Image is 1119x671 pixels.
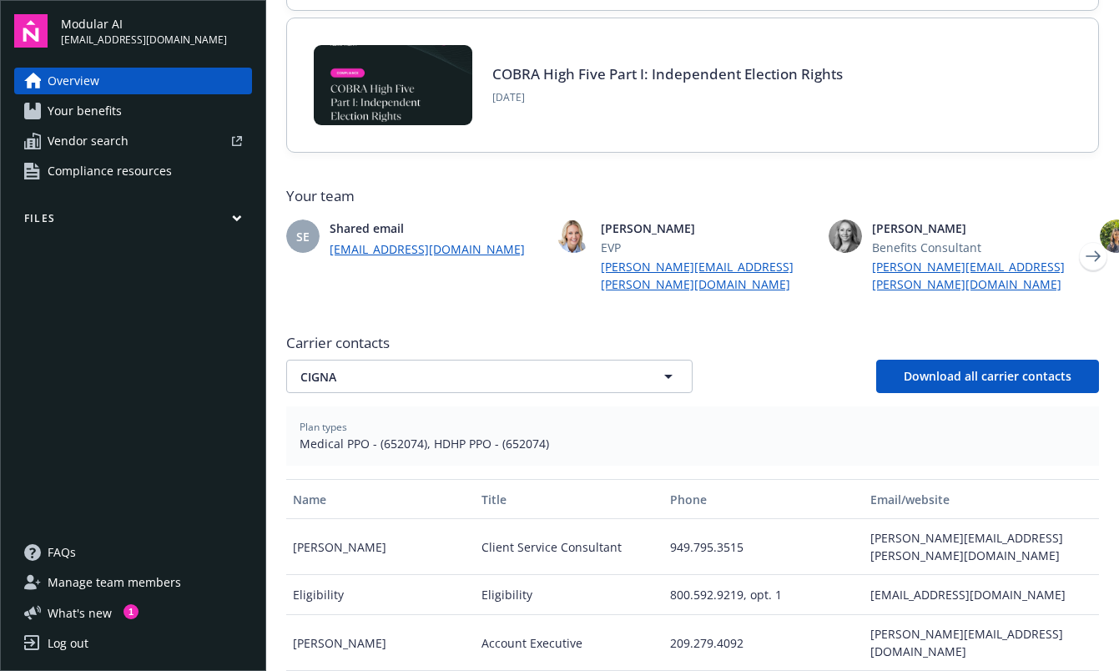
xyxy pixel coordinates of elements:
[300,368,623,386] span: CIGNA
[286,479,475,519] button: Name
[601,258,815,293] a: [PERSON_NAME][EMAIL_ADDRESS][PERSON_NAME][DOMAIN_NAME]
[475,615,663,671] div: Account Executive
[872,219,1086,237] span: [PERSON_NAME]
[48,68,99,94] span: Overview
[61,14,252,48] button: Modular AI[EMAIL_ADDRESS][DOMAIN_NAME]
[330,240,544,258] a: [EMAIL_ADDRESS][DOMAIN_NAME]
[286,186,1099,206] span: Your team
[475,575,663,615] div: Eligibility
[300,435,1086,452] span: Medical PPO - (652074), HDHP PPO - (652074)
[492,64,843,83] a: COBRA High Five Part I: Independent Election Rights
[286,360,693,393] button: CIGNA
[14,98,252,124] a: Your benefits
[876,360,1099,393] button: Download all carrier contacts
[48,569,181,596] span: Manage team members
[601,239,815,256] span: EVP
[61,33,227,48] span: [EMAIL_ADDRESS][DOMAIN_NAME]
[286,333,1099,353] span: Carrier contacts
[286,615,475,671] div: [PERSON_NAME]
[475,479,663,519] button: Title
[286,575,475,615] div: Eligibility
[601,219,815,237] span: [PERSON_NAME]
[481,491,657,508] div: Title
[670,491,857,508] div: Phone
[48,158,172,184] span: Compliance resources
[492,90,843,105] span: [DATE]
[48,630,88,657] div: Log out
[48,128,129,154] span: Vendor search
[14,68,252,94] a: Overview
[14,14,48,48] img: navigator-logo.svg
[1080,243,1106,270] a: Next
[48,604,112,622] span: What ' s new
[14,158,252,184] a: Compliance resources
[14,211,252,232] button: Files
[872,258,1086,293] a: [PERSON_NAME][EMAIL_ADDRESS][PERSON_NAME][DOMAIN_NAME]
[475,519,663,575] div: Client Service Consultant
[864,615,1099,671] div: [PERSON_NAME][EMAIL_ADDRESS][DOMAIN_NAME]
[14,539,252,566] a: FAQs
[286,519,475,575] div: [PERSON_NAME]
[300,420,1086,435] span: Plan types
[61,15,227,33] span: Modular AI
[864,575,1099,615] div: [EMAIL_ADDRESS][DOMAIN_NAME]
[314,45,472,125] img: BLOG-Card Image - Compliance - COBRA High Five Pt 1 07-18-25.jpg
[663,575,864,615] div: 800.592.9219, opt. 1
[864,519,1099,575] div: [PERSON_NAME][EMAIL_ADDRESS][PERSON_NAME][DOMAIN_NAME]
[293,491,468,508] div: Name
[14,604,139,622] button: What's new1
[663,615,864,671] div: 209.279.4092
[14,569,252,596] a: Manage team members
[872,239,1086,256] span: Benefits Consultant
[296,228,310,245] span: SE
[864,479,1099,519] button: Email/website
[557,219,591,253] img: photo
[48,98,122,124] span: Your benefits
[663,479,864,519] button: Phone
[829,219,862,253] img: photo
[870,491,1092,508] div: Email/website
[123,604,139,619] div: 1
[330,219,544,237] span: Shared email
[904,368,1071,384] span: Download all carrier contacts
[48,539,76,566] span: FAQs
[663,519,864,575] div: 949.795.3515
[14,128,252,154] a: Vendor search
